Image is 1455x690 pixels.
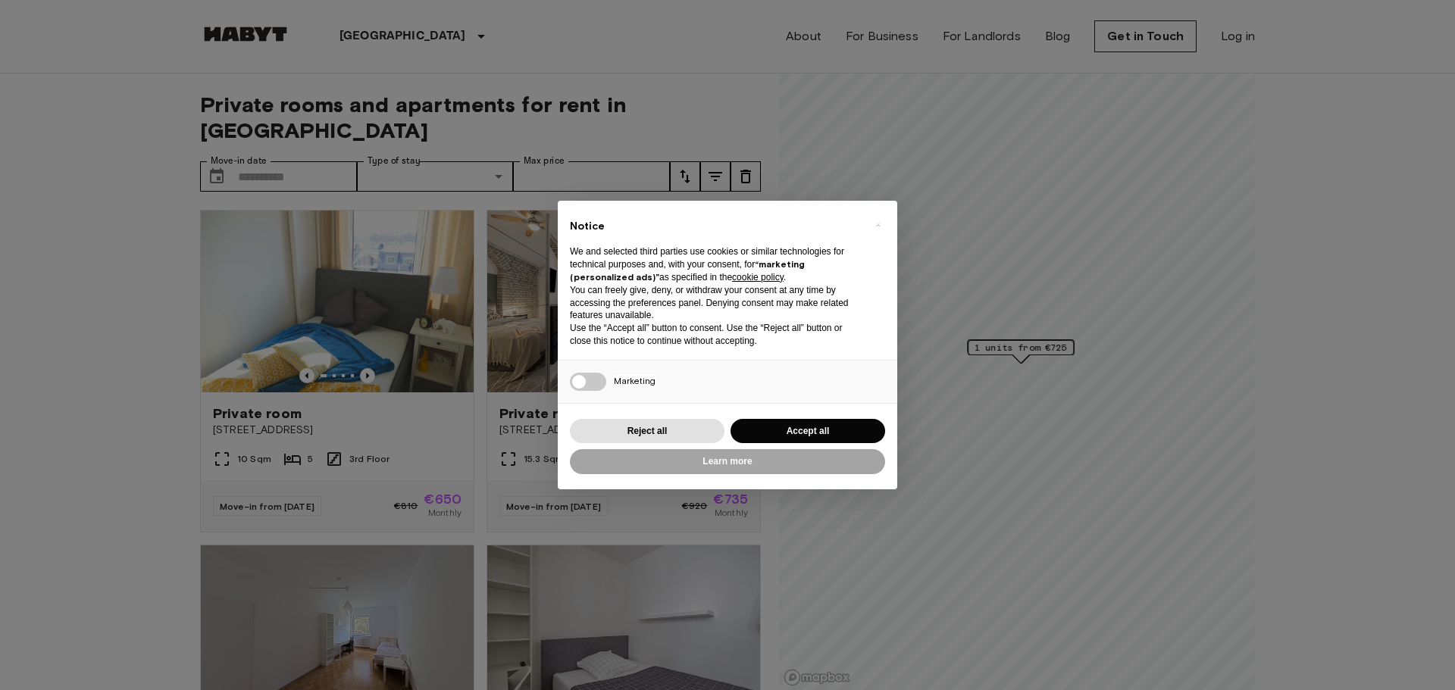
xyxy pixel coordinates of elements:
h2: Notice [570,219,861,234]
span: Marketing [614,375,656,386]
button: Reject all [570,419,724,444]
button: Close this notice [865,213,890,237]
button: Learn more [570,449,885,474]
button: Accept all [731,419,885,444]
a: cookie policy [732,272,784,283]
strong: “marketing (personalized ads)” [570,258,805,283]
span: × [875,216,881,234]
p: You can freely give, deny, or withdraw your consent at any time by accessing the preferences pane... [570,284,861,322]
p: Use the “Accept all” button to consent. Use the “Reject all” button or close this notice to conti... [570,322,861,348]
p: We and selected third parties use cookies or similar technologies for technical purposes and, wit... [570,245,861,283]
